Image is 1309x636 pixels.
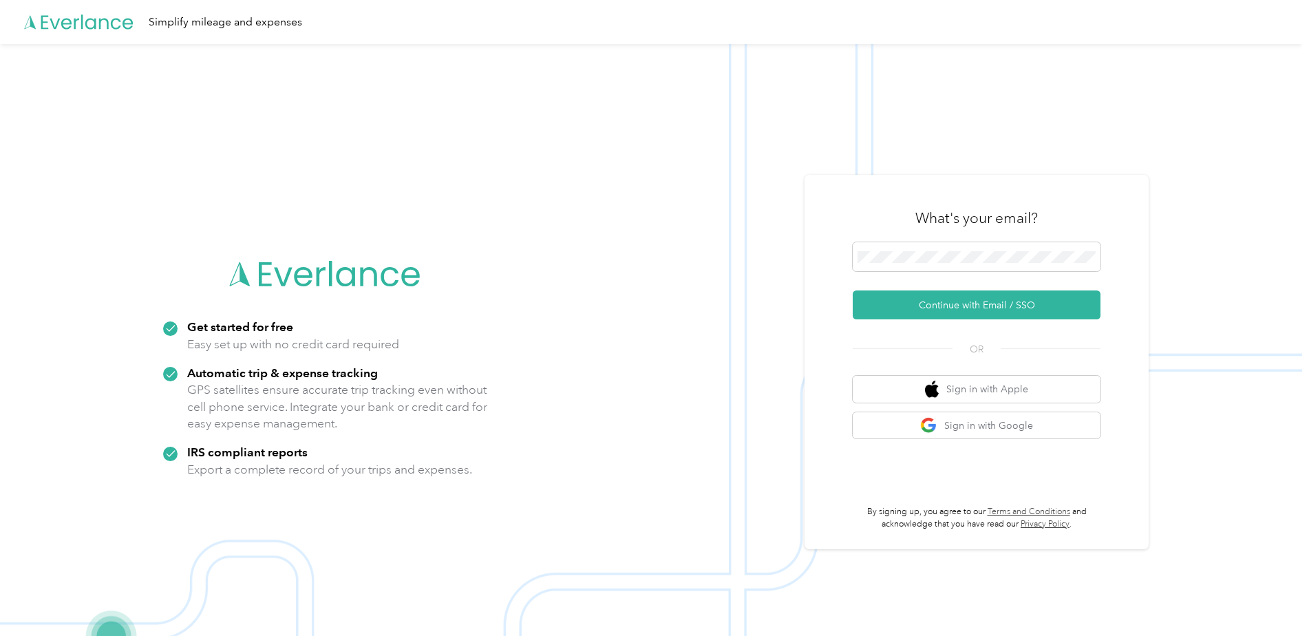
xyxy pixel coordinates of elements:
h3: What's your email? [915,209,1038,228]
img: apple logo [925,381,939,398]
span: OR [953,342,1001,357]
strong: Get started for free [187,319,293,334]
div: Simplify mileage and expenses [149,14,302,31]
p: By signing up, you agree to our and acknowledge that you have read our . [853,506,1100,530]
button: apple logoSign in with Apple [853,376,1100,403]
a: Privacy Policy [1021,519,1069,529]
p: Easy set up with no credit card required [187,336,399,353]
img: google logo [920,417,937,434]
iframe: Everlance-gr Chat Button Frame [1232,559,1309,636]
strong: IRS compliant reports [187,445,308,459]
strong: Automatic trip & expense tracking [187,365,378,380]
button: Continue with Email / SSO [853,290,1100,319]
a: Terms and Conditions [988,507,1070,517]
p: GPS satellites ensure accurate trip tracking even without cell phone service. Integrate your bank... [187,381,488,432]
button: google logoSign in with Google [853,412,1100,439]
p: Export a complete record of your trips and expenses. [187,461,472,478]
